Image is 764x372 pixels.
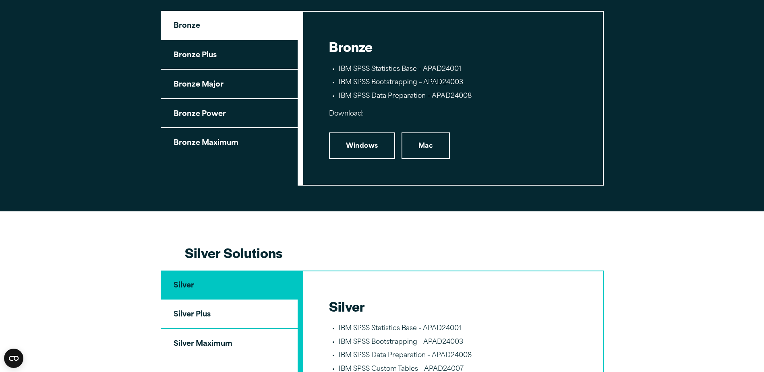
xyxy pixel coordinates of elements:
li: IBM SPSS Statistics Base – APAD24001 [339,324,577,334]
button: Open CMP widget [4,349,23,368]
button: Bronze [161,11,298,40]
button: Silver Maximum [161,329,298,358]
button: Bronze Major [161,70,298,99]
a: Mac [402,132,450,159]
li: IBM SPSS Bootstrapping – APAD24003 [339,78,577,88]
button: Silver Plus [161,300,298,329]
li: IBM SPSS Statistics Base – APAD24001 [339,64,577,75]
li: IBM SPSS Data Preparation – APAD24008 [339,351,577,361]
li: IBM SPSS Bootstrapping – APAD24003 [339,337,577,348]
h2: Silver [329,297,577,315]
h2: Silver Solutions [185,244,580,262]
button: Bronze Maximum [161,128,298,157]
h2: Bronze [329,37,577,56]
button: Silver [161,271,298,300]
li: IBM SPSS Data Preparation – APAD24008 [339,91,577,102]
a: Windows [329,132,395,159]
p: Download: [329,108,577,120]
button: Bronze Plus [161,40,298,70]
button: Bronze Power [161,99,298,128]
